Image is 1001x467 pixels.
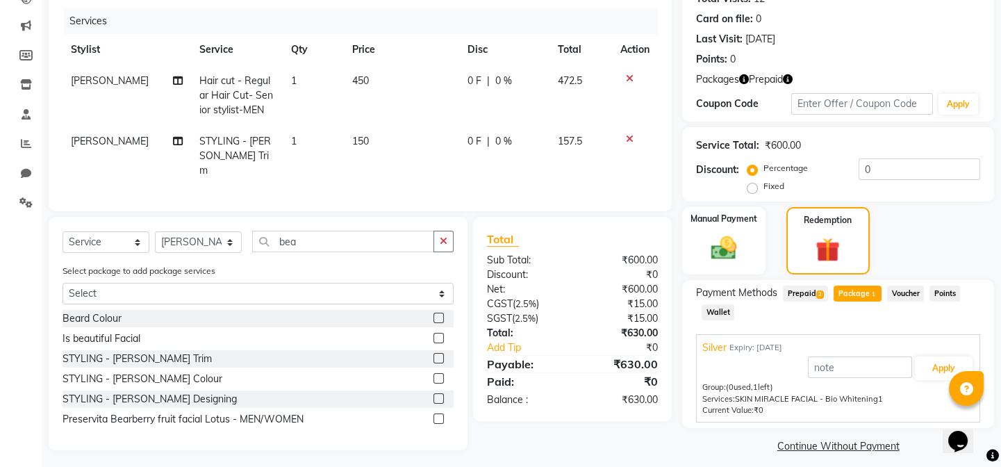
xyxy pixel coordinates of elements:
[808,235,847,265] img: _gift.svg
[702,304,734,320] span: Wallet
[726,382,773,392] span: used, left)
[729,342,782,354] span: Expiry: [DATE]
[749,72,783,87] span: Prepaid
[477,373,572,390] div: Paid:
[487,232,519,247] span: Total
[730,52,736,67] div: 0
[487,74,490,88] span: |
[696,72,739,87] span: Packages
[588,341,668,355] div: ₹0
[702,382,726,392] span: Group:
[291,135,297,147] span: 1
[477,311,572,326] div: ( )
[572,373,668,390] div: ₹0
[477,341,588,355] a: Add Tip
[572,326,668,341] div: ₹630.00
[791,93,933,115] input: Enter Offer / Coupon Code
[468,74,481,88] span: 0 F
[572,268,668,282] div: ₹0
[495,74,512,88] span: 0 %
[915,357,973,380] button: Apply
[696,286,777,300] span: Payment Methods
[468,134,481,149] span: 0 F
[63,34,191,65] th: Stylist
[515,313,536,324] span: 2.5%
[191,34,283,65] th: Service
[459,34,549,65] th: Disc
[487,312,512,325] span: SGST
[477,253,572,268] div: Sub Total:
[344,34,459,65] th: Price
[549,34,612,65] th: Total
[283,34,344,65] th: Qty
[63,392,237,407] div: STYLING - [PERSON_NAME] Designing
[612,34,658,65] th: Action
[199,135,271,177] span: STYLING - [PERSON_NAME] Trim
[703,233,745,263] img: _cash.svg
[64,8,668,34] div: Services
[477,356,572,372] div: Payable:
[63,352,212,366] div: STYLING - [PERSON_NAME] Trim
[572,356,668,372] div: ₹630.00
[63,265,215,277] label: Select package to add package services
[352,135,369,147] span: 150
[495,134,512,149] span: 0 %
[938,94,978,115] button: Apply
[558,135,582,147] span: 157.5
[477,297,572,311] div: ( )
[690,213,757,225] label: Manual Payment
[696,97,791,111] div: Coupon Code
[702,405,754,415] span: Current Value:
[763,180,784,192] label: Fixed
[929,286,960,302] span: Points
[702,394,735,404] span: Services:
[572,253,668,268] div: ₹600.00
[816,290,824,299] span: 2
[63,412,304,427] div: Preservita Bearberry fruit facial Lotus - MEN/WOMEN
[685,439,991,454] a: Continue Without Payment
[558,74,582,87] span: 472.5
[696,12,753,26] div: Card on file:
[726,382,734,392] span: (0
[477,393,572,407] div: Balance :
[291,74,297,87] span: 1
[696,52,727,67] div: Points:
[572,393,668,407] div: ₹630.00
[63,372,222,386] div: STYLING - [PERSON_NAME] Colour
[487,134,490,149] span: |
[352,74,369,87] span: 450
[702,341,727,355] span: Silver
[943,411,987,453] iframe: chat widget
[870,290,877,299] span: 1
[754,405,763,415] span: ₹0
[696,32,743,47] div: Last Visit:
[808,357,912,378] input: note
[71,135,149,147] span: [PERSON_NAME]
[572,311,668,326] div: ₹15.00
[477,326,572,341] div: Total:
[487,297,513,310] span: CGST
[696,163,739,177] div: Discount:
[753,382,758,392] span: 1
[834,286,882,302] span: Package
[63,311,122,326] div: Beard Colour
[71,74,149,87] span: [PERSON_NAME]
[572,297,668,311] div: ₹15.00
[887,286,924,302] span: Voucher
[765,138,801,153] div: ₹600.00
[735,394,883,404] span: SKIN MIRACLE FACIAL - Bio Whitening1
[756,12,761,26] div: 0
[804,214,852,227] label: Redemption
[199,74,273,116] span: Hair cut - Regular Hair Cut- Senior stylist-MEN
[252,231,434,252] input: Search or Scan
[477,282,572,297] div: Net:
[696,138,759,153] div: Service Total:
[745,32,775,47] div: [DATE]
[63,331,140,346] div: Is beautiful Facial
[515,298,536,309] span: 2.5%
[572,282,668,297] div: ₹600.00
[783,286,828,302] span: Prepaid
[763,162,808,174] label: Percentage
[477,268,572,282] div: Discount:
